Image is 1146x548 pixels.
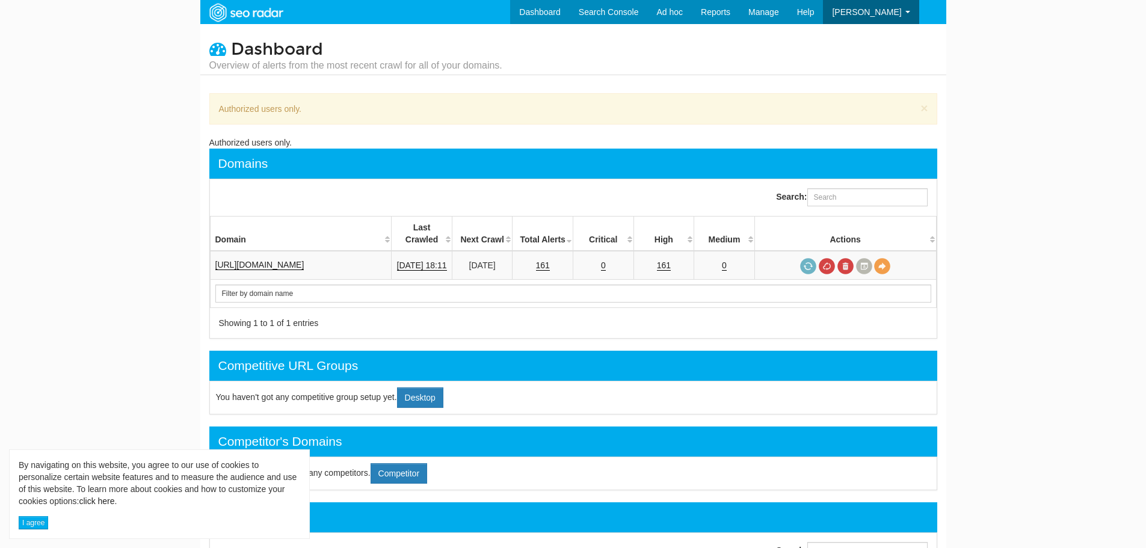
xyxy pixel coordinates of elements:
th: Medium: activate to sort column descending [694,217,755,251]
a: Delete most recent audit [837,258,854,274]
div: You have not configured any competitors. [209,457,937,490]
input: Search: [807,188,928,206]
button: I agree [19,516,48,529]
a: Crawl History [856,258,872,274]
img: SEORadar [205,2,288,23]
a: Desktop [397,387,443,408]
small: Overview of alerts from the most recent crawl for all of your domains. [209,59,502,72]
th: Domain: activate to sort column ascending [210,217,392,251]
td: [DATE] [452,251,513,280]
span: Help [797,7,815,17]
input: Search [215,285,931,303]
a: Competitor [371,463,427,484]
a: Request a crawl [800,258,816,274]
a: [URL][DOMAIN_NAME] [215,260,304,270]
div: Competitive URL Groups [218,357,359,375]
div: Domains [218,155,268,173]
th: Actions: activate to sort column ascending [754,217,936,251]
a: 0 [722,260,727,271]
span: Dashboard [231,39,323,60]
span: [PERSON_NAME] [832,7,901,17]
a: Cancel in-progress audit [819,258,835,274]
th: Total Alerts: activate to sort column ascending [513,217,573,251]
th: Last Crawled: activate to sort column descending [392,217,452,251]
a: 161 [536,260,550,271]
div: Showing 1 to 1 of 1 entries [219,317,558,329]
span: Search Console [579,7,639,17]
div: Authorized users only. [209,137,937,149]
span: Ad hoc [656,7,683,17]
a: 0 [601,260,606,271]
label: Search: [776,188,927,206]
div: By navigating on this website, you agree to our use of cookies to personalize certain website fea... [19,459,300,507]
i:  [209,40,226,57]
a: View Domain Overview [874,258,890,274]
div: Competitor's Domains [218,433,342,451]
th: Next Crawl: activate to sort column descending [452,217,513,251]
span: Reports [701,7,730,17]
div: You haven't got any competitive group setup yet. [209,381,937,414]
a: 161 [657,260,671,271]
a: [DATE] 18:11 [397,260,447,271]
div: Authorized users only. [209,93,937,125]
th: Critical: activate to sort column descending [573,217,633,251]
button: × [920,102,928,114]
span: Manage [748,7,779,17]
th: High: activate to sort column descending [633,217,694,251]
a: click here [79,496,114,506]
